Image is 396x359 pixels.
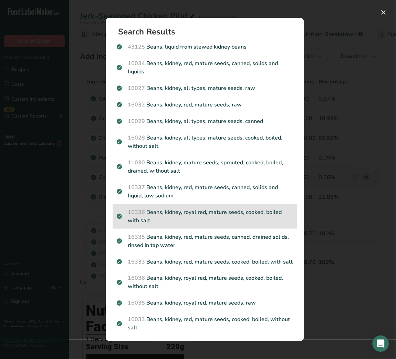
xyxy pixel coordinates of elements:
[117,274,293,291] p: Beans, kidney, royal red, mature seeds, cooked, boiled, without salt
[128,84,145,92] span: 16027
[128,316,145,324] span: 16033
[117,101,293,109] p: Beans, kidney, red, mature seeds, raw
[117,208,293,225] p: Beans, kidney, royal red, mature seeds, cooked, boiled with salt
[128,134,145,142] span: 16028
[117,183,293,200] p: Beans, kidney, red, mature seeds, canned, solids and liquid, low sodium
[128,275,145,282] span: 16036
[373,336,389,352] div: Open Intercom Messenger
[128,258,145,266] span: 16333
[117,299,293,307] p: Beans, kidney, royal red, mature seeds, raw
[117,84,293,92] p: Beans, kidney, all types, mature seeds, raw
[118,28,297,36] h1: Search Results
[128,60,145,67] span: 16034
[117,233,293,249] p: Beans, kidney, red, mature seeds, canned, drained solids, rinsed in tap water
[128,184,145,191] span: 16337
[117,59,293,76] p: Beans, kidney, red, mature seeds, canned, solids and liquids
[128,101,145,109] span: 16032
[128,117,145,125] span: 16029
[128,159,145,166] span: 11030
[117,340,293,349] p: Beans, kidney, red, mature seeds, canned, drained solids
[128,341,145,348] span: 16145
[117,258,293,266] p: Beans, kidney, red, mature seeds, cooked, boiled, with salt
[117,316,293,332] p: Beans, kidney, red, mature seeds, cooked, boiled, without salt
[128,43,145,51] span: 43125
[128,208,145,216] span: 16336
[117,43,293,51] p: Beans, liquid from stewed kidney beans
[128,299,145,307] span: 16035
[128,233,145,241] span: 16335
[117,117,293,125] p: Beans, kidney, all types, mature seeds, canned
[117,134,293,150] p: Beans, kidney, all types, mature seeds, cooked, boiled, without salt
[117,158,293,175] p: Beans, kidney, mature seeds, sprouted, cooked, boiled, drained, without salt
